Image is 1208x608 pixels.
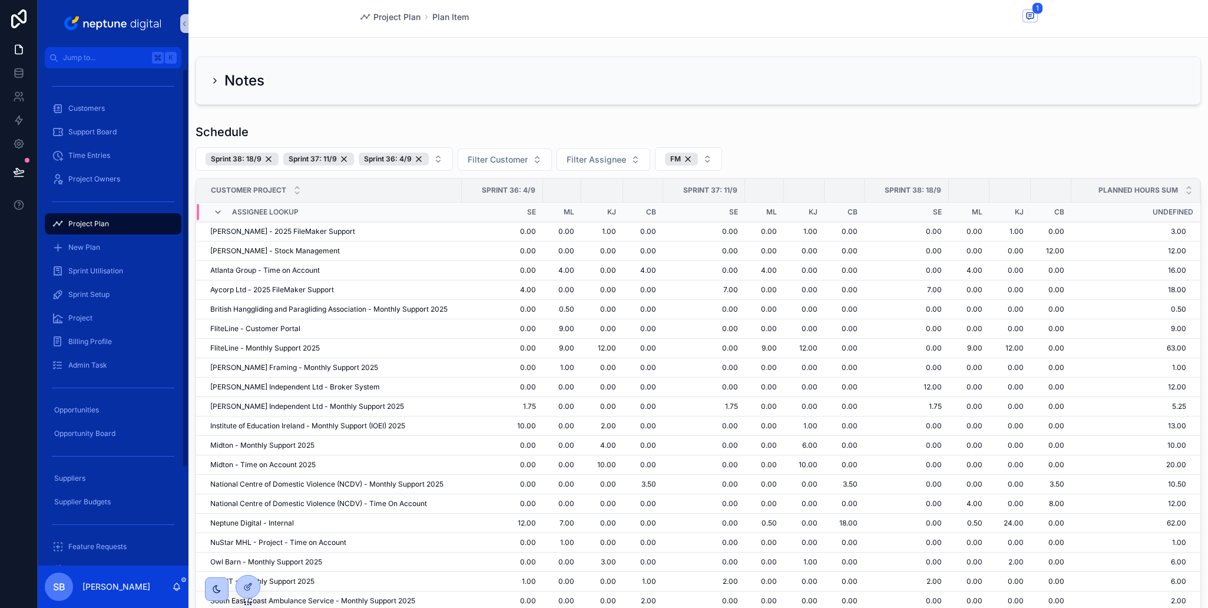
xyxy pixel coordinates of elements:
[663,300,745,319] td: 0.00
[784,242,825,261] td: 0.00
[663,203,745,222] td: SE
[45,121,181,143] a: Support Board
[1031,417,1071,436] td: 0.00
[63,53,147,62] span: Jump to...
[745,397,784,417] td: 0.00
[581,300,623,319] td: 0.00
[784,358,825,378] td: 0.00
[989,339,1031,358] td: 12.00
[825,514,865,533] td: 18.00
[45,47,181,68] button: Jump to...K
[949,397,989,417] td: 0.00
[581,261,623,280] td: 0.00
[949,417,989,436] td: 0.00
[663,475,745,494] td: 0.00
[663,455,745,475] td: 0.00
[745,300,784,319] td: 0.00
[581,397,623,417] td: 0.00
[623,222,663,242] td: 0.00
[359,153,429,166] button: Unselect 64
[45,213,181,234] a: Project Plan
[989,261,1031,280] td: 0.00
[949,242,989,261] td: 0.00
[663,417,745,436] td: 0.00
[1031,455,1071,475] td: 0.00
[45,308,181,329] a: Project
[865,494,949,514] td: 0.00
[543,417,582,436] td: 0.00
[949,319,989,339] td: 0.00
[373,11,421,23] span: Project Plan
[462,436,542,455] td: 0.00
[865,378,949,397] td: 12.00
[623,514,663,533] td: 0.00
[1071,436,1200,455] td: 10.00
[865,222,949,242] td: 0.00
[45,260,181,282] a: Sprint Utilisation
[581,514,623,533] td: 0.00
[1071,222,1200,242] td: 3.00
[825,436,865,455] td: 0.00
[581,436,623,455] td: 4.00
[196,222,462,242] td: [PERSON_NAME] - 2025 FileMaker Support
[543,494,582,514] td: 0.00
[567,154,626,166] span: Filter Assignee
[665,153,698,166] div: FM
[949,261,989,280] td: 4.00
[1071,455,1200,475] td: 20.00
[462,494,542,514] td: 0.00
[1031,242,1071,261] td: 12.00
[949,280,989,300] td: 0.00
[581,475,623,494] td: 0.00
[1071,417,1200,436] td: 13.00
[462,475,542,494] td: 0.00
[623,417,663,436] td: 0.00
[224,71,264,90] h2: Notes
[623,300,663,319] td: 0.00
[623,358,663,378] td: 0.00
[68,266,123,276] span: Sprint Utilisation
[196,339,462,358] td: FliteLine - Monthly Support 2025
[62,14,165,33] img: App logo
[196,436,462,455] td: Midton - Monthly Support 2025
[784,475,825,494] td: 0.00
[663,494,745,514] td: 0.00
[745,455,784,475] td: 0.00
[825,339,865,358] td: 0.00
[989,475,1031,494] td: 0.00
[865,455,949,475] td: 0.00
[745,417,784,436] td: 0.00
[462,261,542,280] td: 0.00
[45,399,181,421] a: Opportunities
[462,358,542,378] td: 0.00
[623,436,663,455] td: 0.00
[989,514,1031,533] td: 24.00
[745,242,784,261] td: 0.00
[45,168,181,190] a: Project Owners
[468,154,528,166] span: Filter Customer
[865,203,949,222] td: SE
[784,514,825,533] td: 0.00
[663,358,745,378] td: 0.00
[784,436,825,455] td: 6.00
[462,319,542,339] td: 0.00
[1071,203,1200,222] td: undefined
[581,319,623,339] td: 0.00
[745,358,784,378] td: 0.00
[1071,280,1200,300] td: 18.00
[462,280,542,300] td: 4.00
[865,280,949,300] td: 7.00
[196,242,462,261] td: [PERSON_NAME] - Stock Management
[54,429,115,438] span: Opportunity Board
[663,261,745,280] td: 0.00
[1031,436,1071,455] td: 0.00
[865,300,949,319] td: 0.00
[543,280,582,300] td: 0.00
[54,474,85,483] span: Suppliers
[196,417,462,436] td: Institute of Education Ireland - Monthly Support (IOEI) 2025
[1071,397,1200,417] td: 5.25
[1071,300,1200,319] td: 0.50
[68,104,105,113] span: Customers
[543,242,582,261] td: 0.00
[745,339,784,358] td: 9.00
